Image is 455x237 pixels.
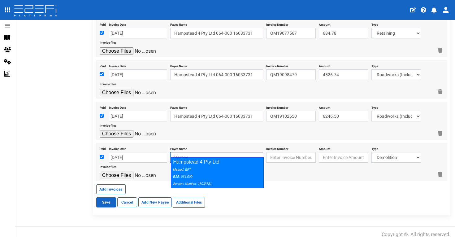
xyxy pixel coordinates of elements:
button: Save [96,197,116,207]
label: Invoice Date [109,145,126,151]
label: Invoice Number [266,62,288,68]
input: Enter Payee Name [170,28,263,38]
label: Paid [100,103,106,110]
label: Invoice Date [109,103,126,110]
label: Type [371,145,378,151]
label: Amount [319,145,330,151]
label: Type [371,20,378,27]
label: Payee Name [170,62,187,68]
a: Cancel [117,197,137,207]
input: Enter Payee Name [170,111,263,121]
label: Invoice files [100,163,116,169]
label: Payee Name [170,103,187,110]
label: Invoice Number [266,103,288,110]
label: Type [371,62,378,68]
label: Type [371,103,378,110]
label: Invoice Date [109,62,126,68]
label: Invoice files [100,80,116,86]
input: Enter Invoice Amount [319,111,368,121]
label: Paid [100,62,106,68]
input: Enter Invoice Amount [319,152,368,163]
i: Method: EFT BSB: 064-000 Account Number: 16033731 [173,168,212,186]
input: Enter Invoice Amount [319,28,368,38]
label: Invoice Number [266,20,288,27]
input: Enter Invoice Number. [266,152,316,163]
label: Paid [100,20,106,27]
label: Payee Name [170,145,187,151]
button: Add New Payee [138,197,172,207]
label: Invoice files [100,38,116,45]
label: Invoice Number [266,145,288,151]
label: Amount [319,20,330,27]
label: Invoice Date [109,20,126,27]
label: Payee Name [170,20,187,27]
label: Amount [319,62,330,68]
input: Enter Payee Name [170,69,263,80]
input: Enter Invoice Number. [266,69,316,80]
label: Invoice files [100,121,116,128]
div: Hampstead 4 Pty Ltd [171,157,264,188]
label: Additional Files [173,198,205,208]
button: Add Invoices [96,184,126,194]
input: Enter Invoice Number. [266,111,316,121]
input: Enter Invoice Amount [319,69,368,80]
input: Enter Payee Name [170,152,263,163]
label: Amount [319,103,330,110]
label: Paid [100,145,106,151]
input: Enter Invoice Number. [266,28,316,38]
